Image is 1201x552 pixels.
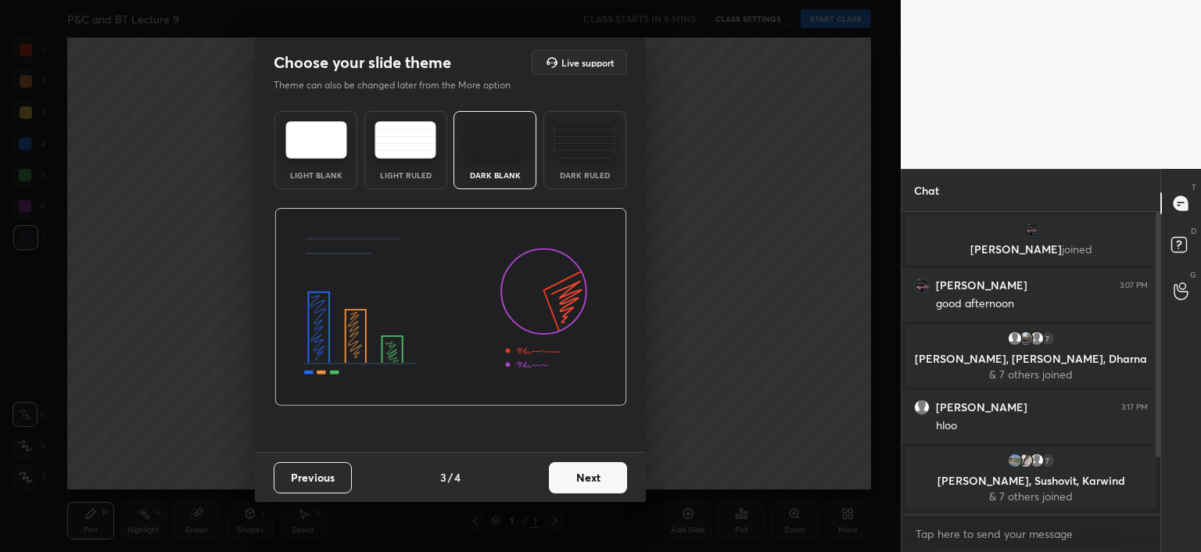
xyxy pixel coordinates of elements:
[375,121,436,159] img: lightRuledTheme.5fabf969.svg
[936,418,1148,434] div: hloo
[285,171,347,179] div: Light Blank
[1007,453,1023,468] img: 738d480e2ecb4a35bc4c6ce57ce892bb.jpg
[915,475,1147,487] p: [PERSON_NAME], Sushovit, Karwind
[464,121,526,159] img: darkTheme.f0cc69e5.svg
[440,469,446,486] h4: 3
[915,353,1147,365] p: [PERSON_NAME], [PERSON_NAME], Dharna
[914,278,930,293] img: fdba32f1e0bc482aafd761833fdd1f67.png
[915,243,1147,256] p: [PERSON_NAME]
[1040,453,1056,468] div: 7
[1120,281,1148,290] div: 3:07 PM
[1190,269,1196,281] p: G
[902,170,952,211] p: Chat
[915,368,1147,381] p: & 7 others joined
[274,208,627,407] img: darkThemeBanner.d06ce4a2.svg
[1024,221,1039,237] img: fdba32f1e0bc482aafd761833fdd1f67.png
[1018,453,1034,468] img: 0a221423873341fc919cd38e59d63e3f.jpg
[464,171,526,179] div: Dark Blank
[274,52,451,73] h2: Choose your slide theme
[274,462,352,493] button: Previous
[902,212,1160,515] div: grid
[1029,453,1045,468] img: default.png
[1029,331,1045,346] img: default.png
[1191,225,1196,237] p: D
[914,400,930,415] img: default.png
[1062,242,1092,256] span: joined
[936,278,1027,292] h6: [PERSON_NAME]
[549,462,627,493] button: Next
[561,58,614,67] h5: Live support
[274,78,527,92] p: Theme can also be changed later from the More option
[1018,331,1034,346] img: 1adf0058c13743f792971971ec34db5c.jpg
[375,171,437,179] div: Light Ruled
[915,490,1147,503] p: & 7 others joined
[554,171,616,179] div: Dark Ruled
[285,121,347,159] img: lightTheme.e5ed3b09.svg
[554,121,615,159] img: darkRuledTheme.de295e13.svg
[1192,181,1196,193] p: T
[1007,331,1023,346] img: default.png
[936,296,1148,312] div: good afternoon
[454,469,461,486] h4: 4
[448,469,453,486] h4: /
[936,400,1027,414] h6: [PERSON_NAME]
[1121,403,1148,412] div: 3:17 PM
[1040,331,1056,346] div: 7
